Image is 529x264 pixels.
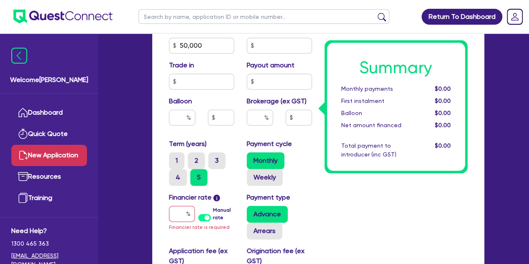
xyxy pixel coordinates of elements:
[18,150,28,160] img: new-application
[169,60,194,70] label: Trade in
[18,193,28,203] img: training
[213,195,220,201] span: i
[11,166,87,187] a: Resources
[335,121,417,130] div: Net amount financed
[11,123,87,145] a: Quick Quote
[422,9,502,25] a: Return To Dashboard
[504,6,526,28] a: Dropdown toggle
[208,152,225,169] label: 3
[247,192,290,202] label: Payment type
[11,226,87,236] span: Need Help?
[138,9,389,24] input: Search by name, application ID or mobile number...
[11,239,87,248] span: 1300 465 363
[18,129,28,139] img: quick-quote
[169,152,184,169] label: 1
[13,10,112,23] img: quest-connect-logo-blue
[11,48,27,64] img: icon-menu-close
[247,223,282,239] label: Arrears
[335,85,417,93] div: Monthly payments
[10,75,88,85] span: Welcome [PERSON_NAME]
[247,139,292,149] label: Payment cycle
[18,172,28,182] img: resources
[11,187,87,209] a: Training
[247,60,294,70] label: Payout amount
[434,85,450,92] span: $0.00
[247,206,288,223] label: Advance
[434,142,450,149] span: $0.00
[11,102,87,123] a: Dashboard
[335,97,417,105] div: First instalment
[169,96,192,106] label: Balloon
[213,206,234,221] label: Manual rate
[434,110,450,116] span: $0.00
[188,152,205,169] label: 2
[434,122,450,128] span: $0.00
[169,169,187,186] label: 4
[247,152,284,169] label: Monthly
[335,141,417,159] div: Total payment to introducer (inc GST)
[434,97,450,104] span: $0.00
[169,224,230,230] span: Financier rate is required
[341,58,451,78] h1: Summary
[11,145,87,166] a: New Application
[190,169,207,186] label: 5
[169,192,220,202] label: Financier rate
[169,139,207,149] label: Term (years)
[247,96,307,106] label: Brokerage (ex GST)
[335,109,417,118] div: Balloon
[247,169,283,186] label: Weekly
